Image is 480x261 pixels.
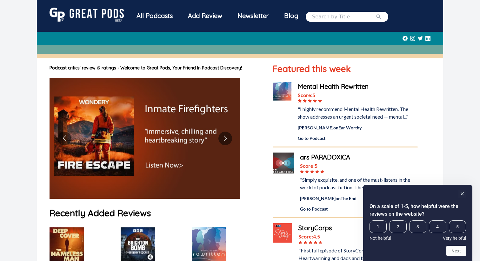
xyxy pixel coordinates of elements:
a: Go to Podcast [298,135,418,141]
h1: Recently Added Reviews [50,206,260,220]
span: 4 [429,220,446,233]
div: All Podcasts [129,8,180,24]
img: Mental Health Rewritten [273,82,291,101]
button: Go to previous slide [57,132,71,145]
a: Add Review [180,8,230,24]
div: Score: 5 [300,162,418,170]
button: Hide survey [458,190,466,198]
input: Search by Title [312,13,376,21]
span: 5 [449,220,466,233]
div: Newsletter [230,8,277,24]
button: Next question [446,246,466,256]
span: 2 [389,220,406,233]
a: All Podcasts [129,8,180,26]
div: On a scale of 1-5, how helpful were the reviews on the website? Select an option from 1 to 5, wit... [370,190,466,256]
button: Go to next slide [218,132,232,145]
a: ars PARADOXICA [300,153,418,162]
div: "Simply exquisite, and one of the must-listens in the world of podcast fiction. The story is..." [300,176,418,191]
span: 1 [370,220,387,233]
a: Go to Podcast [300,206,418,212]
span: 3 [409,220,426,233]
a: StoryCorps [298,223,418,233]
span: Very helpful [443,236,466,241]
img: StoryCorps [273,223,292,243]
div: [PERSON_NAME] on Ear Worthy [298,124,418,131]
a: Mental Health Rewritten [298,82,418,91]
div: On a scale of 1-5, how helpful were the reviews on the website? Select an option from 1 to 5, wit... [370,220,466,241]
img: GreatPods [50,8,124,22]
img: ars PARADOXICA [273,153,294,173]
div: Score: 5 [298,91,418,99]
div: "I highly recommend Mental Health Rewritten. The show addresses an urgent societal need — mental..." [298,105,418,121]
a: Newsletter [230,8,277,26]
span: Not helpful [370,236,391,241]
h2: On a scale of 1-5, how helpful were the reviews on the website? Select an option from 1 to 5, wit... [370,203,466,218]
img: image [50,78,240,199]
div: Score: 4.5 [298,233,418,240]
h1: Featured this week [273,62,418,75]
div: [PERSON_NAME] on The End [300,195,418,202]
a: Blog [277,8,306,24]
h1: Podcast critics' review & ratings - Welcome to Great Pods, Your Friend In Podcast Discovery! [50,65,260,71]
